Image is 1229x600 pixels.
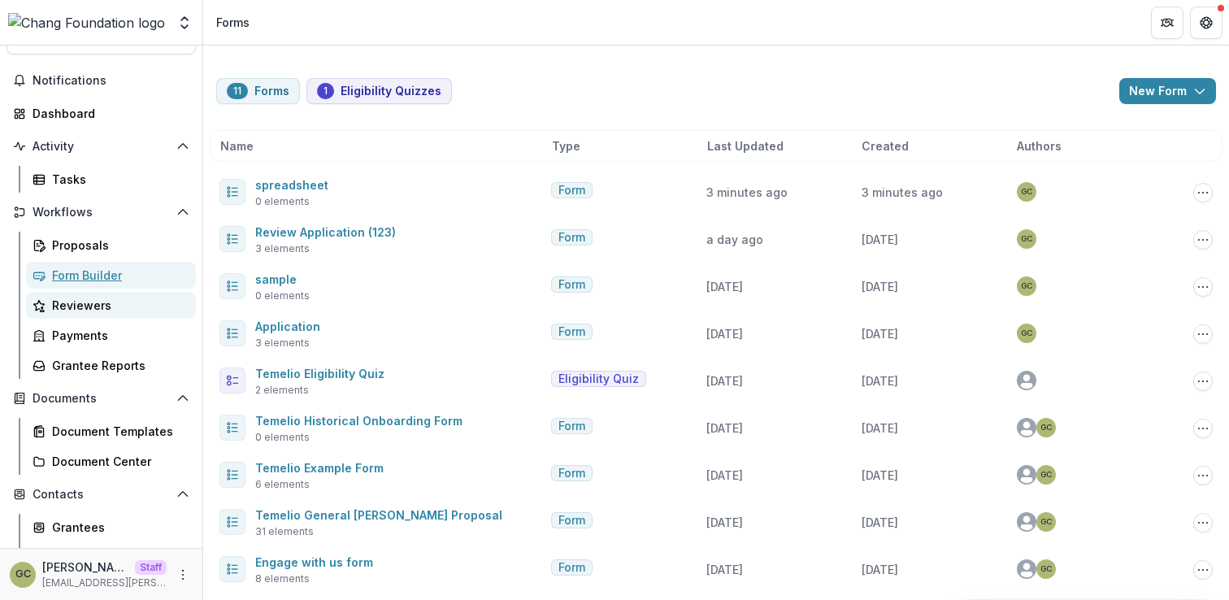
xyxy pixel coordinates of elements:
span: [DATE] [706,280,743,293]
a: Payments [26,322,196,349]
div: Grace Chang [1040,471,1052,479]
button: Options [1193,230,1213,250]
svg: avatar [1017,371,1036,390]
span: Notifications [33,74,189,88]
button: Open Workflows [7,199,196,225]
a: Dashboard [7,100,196,127]
span: 3 elements [255,241,310,256]
div: Reviewers [52,297,183,314]
a: Tasks [26,166,196,193]
span: [DATE] [706,515,743,529]
span: 0 elements [255,289,310,303]
div: Dashboard [33,105,183,122]
span: [DATE] [862,563,898,576]
div: Grace Chang [1021,235,1032,243]
span: [DATE] [862,280,898,293]
span: Documents [33,392,170,406]
div: Tasks [52,171,183,188]
svg: avatar [1017,418,1036,437]
span: Form [558,278,585,292]
button: More [173,565,193,585]
span: [DATE] [706,421,743,435]
p: [PERSON_NAME] [42,559,128,576]
div: Grantees [52,519,183,536]
span: 1 [324,85,328,97]
span: 3 elements [255,336,310,350]
button: Get Help [1190,7,1222,39]
span: 0 elements [255,430,310,445]
a: Reviewers [26,292,196,319]
span: 0 elements [255,194,310,209]
button: Options [1193,466,1213,485]
a: Document Center [26,448,196,475]
span: Workflows [33,206,170,220]
span: 31 elements [255,524,314,539]
span: [DATE] [706,468,743,482]
div: Payments [52,327,183,344]
a: Form Builder [26,262,196,289]
button: Options [1193,183,1213,202]
span: Form [558,467,585,480]
span: Form [558,561,585,575]
span: 8 elements [255,572,310,586]
span: Contacts [33,488,170,502]
span: Form [558,325,585,339]
span: a day ago [706,233,763,246]
span: 3 minutes ago [706,185,788,199]
span: Created [862,137,909,154]
div: Grace Chang [1021,188,1032,196]
button: Options [1193,372,1213,391]
div: Document Templates [52,423,183,440]
span: 2 elements [255,383,309,398]
span: Form [558,184,585,198]
button: Options [1193,277,1213,297]
a: Application [255,320,320,333]
button: Options [1193,560,1213,580]
div: Grace Chang [1040,424,1052,432]
div: Grace Chang [15,569,31,580]
span: [DATE] [862,374,898,388]
span: [DATE] [862,327,898,341]
button: Options [1193,513,1213,533]
div: Forms [216,14,250,31]
span: Form [558,514,585,528]
button: New Form [1119,78,1216,104]
svg: avatar [1017,465,1036,485]
span: Authors [1017,137,1062,154]
div: Form Builder [52,267,183,284]
span: [DATE] [706,374,743,388]
span: Eligibility Quiz [558,372,639,386]
button: Open entity switcher [173,7,196,39]
span: Type [552,137,580,154]
button: Options [1193,324,1213,344]
svg: avatar [1017,559,1036,579]
span: Last Updated [707,137,784,154]
img: Chang Foundation logo [8,13,165,33]
span: [DATE] [862,515,898,529]
div: Grace Chang [1021,282,1032,290]
span: [DATE] [862,468,898,482]
div: Document Center [52,453,183,470]
a: Grantee Reports [26,352,196,379]
div: Grace Chang [1040,565,1052,573]
button: Forms [216,78,300,104]
p: [EMAIL_ADDRESS][PERSON_NAME][DOMAIN_NAME] [42,576,167,590]
div: Proposals [52,237,183,254]
a: Review Application (123) [255,225,396,239]
a: Temelio General [PERSON_NAME] Proposal [255,508,502,522]
span: [DATE] [706,327,743,341]
button: Options [1193,419,1213,438]
div: Grantee Reports [52,357,183,374]
nav: breadcrumb [210,11,256,34]
span: Form [558,420,585,433]
span: [DATE] [862,421,898,435]
button: Open Documents [7,385,196,411]
button: Notifications [7,67,196,93]
span: [DATE] [862,233,898,246]
div: Grace Chang [1021,329,1032,337]
a: Document Templates [26,418,196,445]
button: Partners [1151,7,1183,39]
a: Proposals [26,232,196,259]
a: Temelio Eligibility Quiz [255,367,384,380]
button: Open Contacts [7,481,196,507]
